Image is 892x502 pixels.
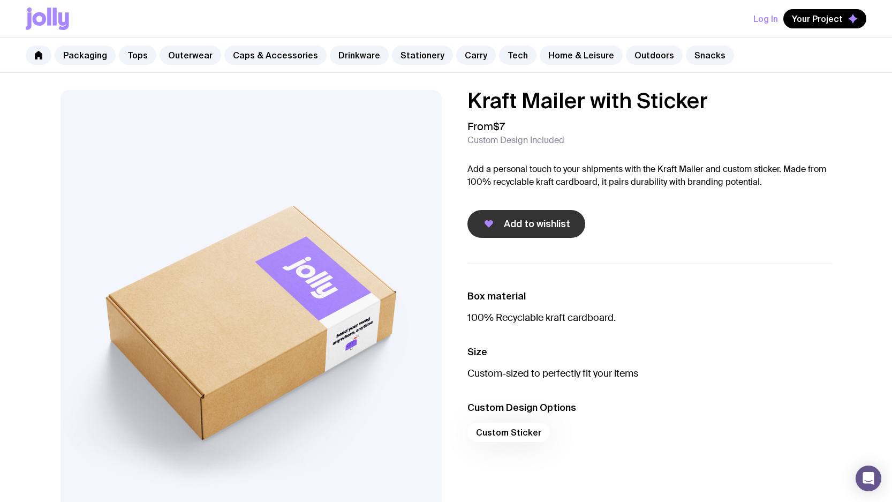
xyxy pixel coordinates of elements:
span: $7 [493,119,505,133]
a: Snacks [686,46,734,65]
a: Packaging [55,46,116,65]
a: Carry [456,46,496,65]
div: Open Intercom Messenger [856,466,881,491]
a: Outdoors [626,46,683,65]
a: Outerwear [160,46,221,65]
a: Caps & Accessories [224,46,327,65]
a: Drinkware [330,46,389,65]
span: Your Project [792,13,843,24]
h1: Kraft Mailer with Sticker [467,90,831,111]
p: 100% Recyclable kraft cardboard. [467,311,831,324]
p: Custom-sized to perfectly fit your items [467,367,831,380]
button: Add to wishlist [467,210,585,238]
a: Tech [499,46,536,65]
h3: Size [467,346,831,358]
span: Add to wishlist [504,218,570,230]
a: Home & Leisure [540,46,623,65]
a: Tops [119,46,156,65]
button: Log In [753,9,778,28]
a: Stationery [392,46,453,65]
p: Add a personal touch to your shipments with the Kraft Mailer and custom sticker. Made from 100% r... [467,163,831,189]
button: Your Project [783,9,866,28]
span: Custom Design Included [467,135,564,146]
h3: Box material [467,290,831,303]
h3: Custom Design Options [467,401,831,414]
span: From [467,120,505,133]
